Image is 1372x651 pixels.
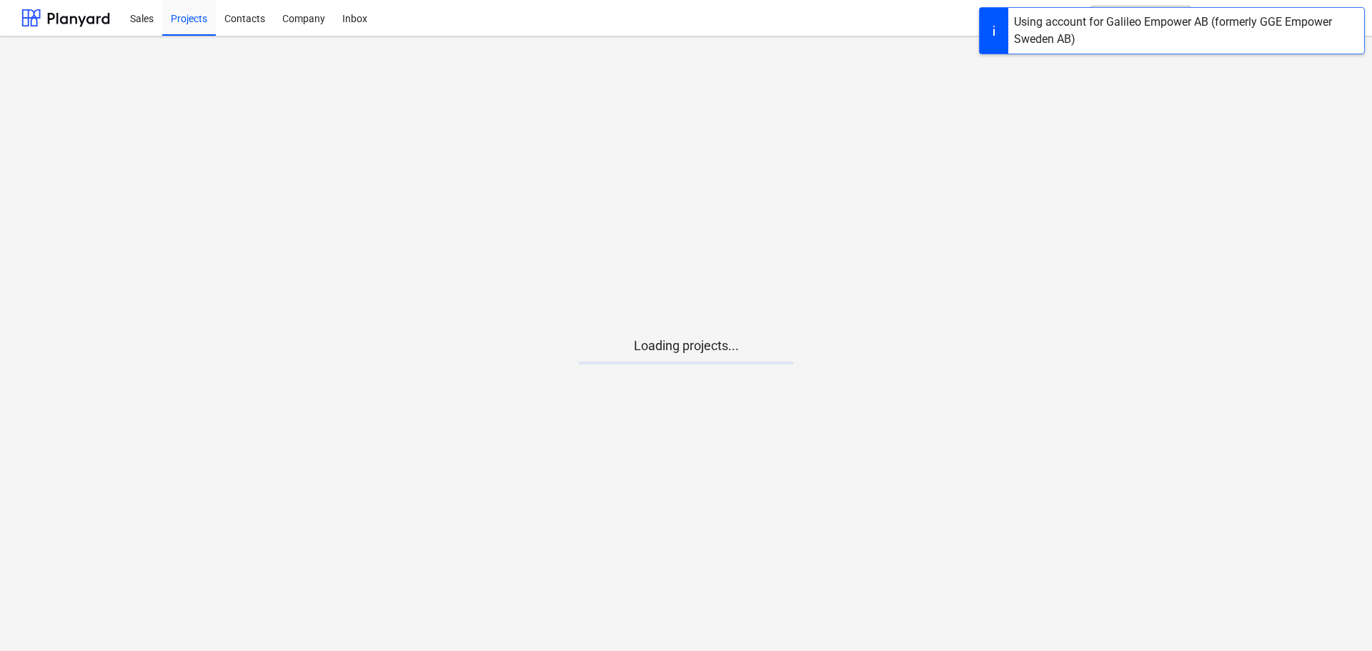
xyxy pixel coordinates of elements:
[579,337,793,354] p: Loading projects...
[1014,14,1358,48] div: Using account for Galileo Empower AB (formerly GGE Empower Sweden AB)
